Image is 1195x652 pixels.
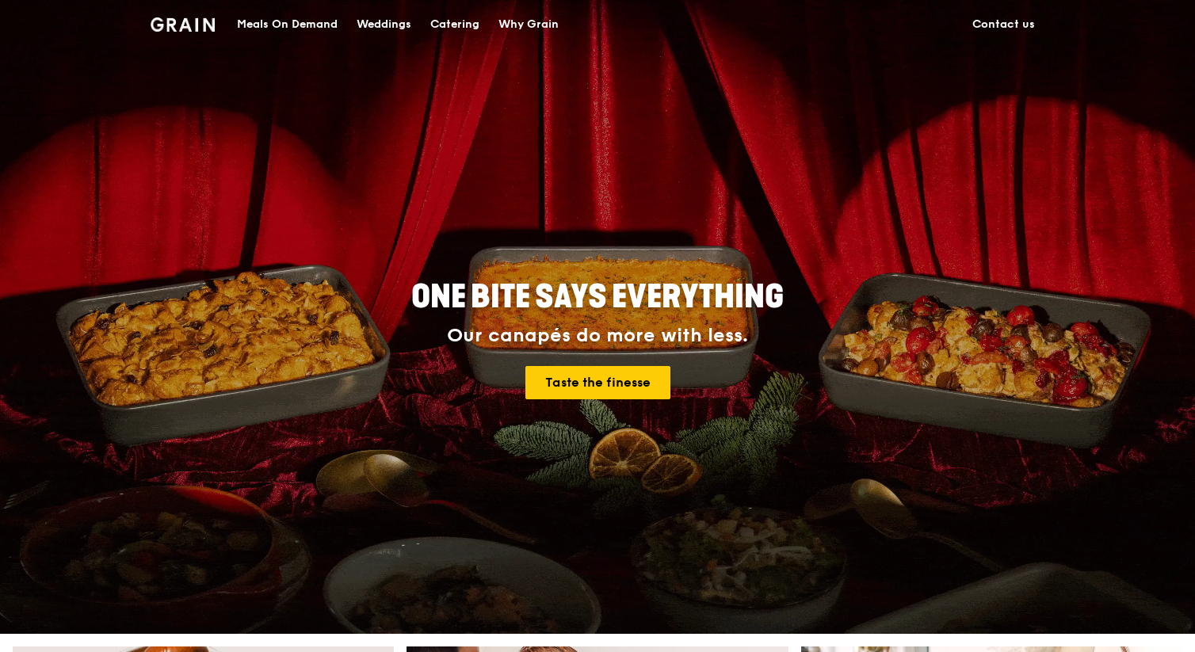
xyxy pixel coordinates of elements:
[357,1,411,48] div: Weddings
[525,366,670,399] a: Taste the finesse
[151,17,215,32] img: Grain
[421,1,489,48] a: Catering
[489,1,568,48] a: Why Grain
[963,1,1044,48] a: Contact us
[347,1,421,48] a: Weddings
[411,278,784,316] span: ONE BITE SAYS EVERYTHING
[237,1,338,48] div: Meals On Demand
[312,325,883,347] div: Our canapés do more with less.
[498,1,559,48] div: Why Grain
[430,1,479,48] div: Catering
